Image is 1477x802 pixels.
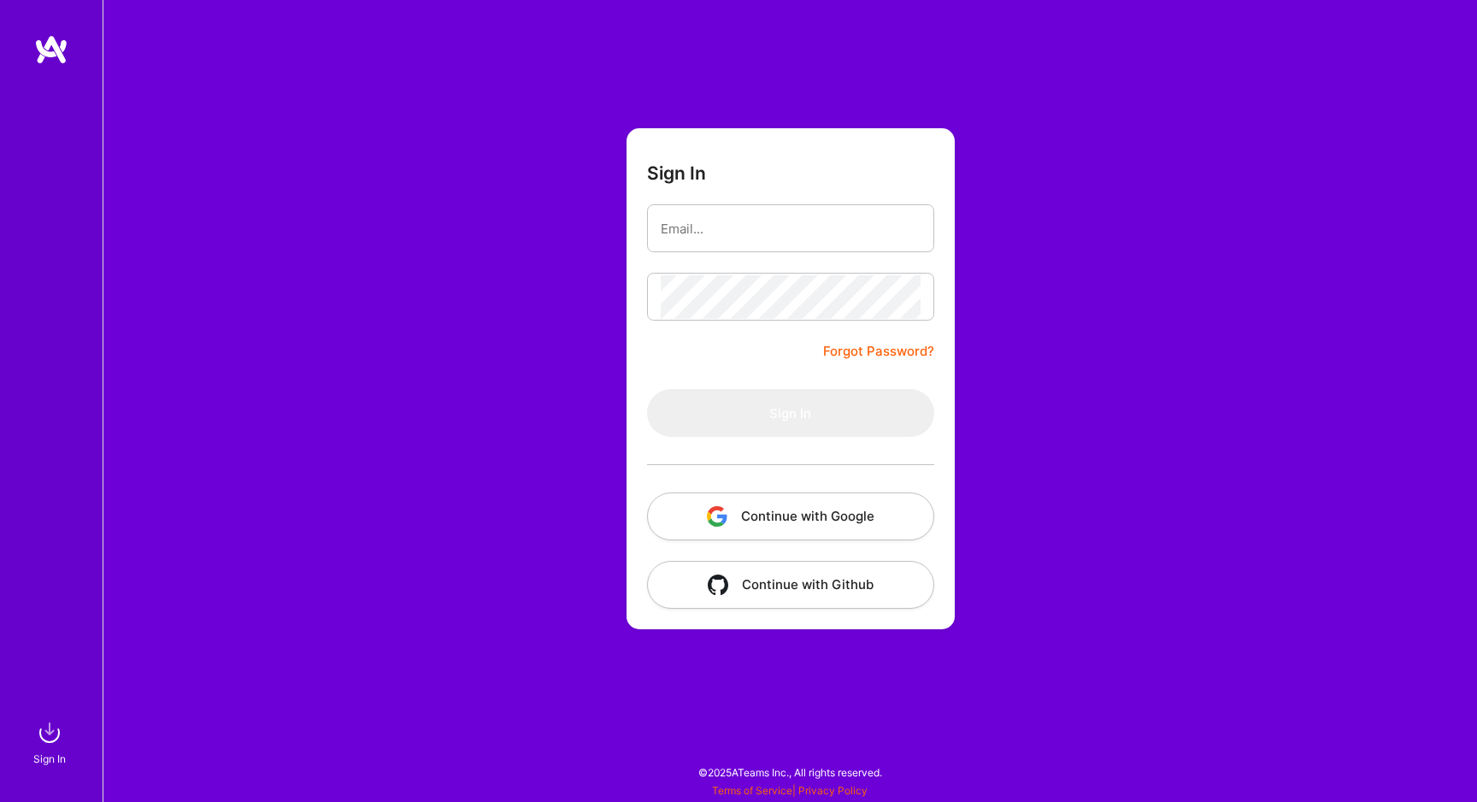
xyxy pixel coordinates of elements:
[36,716,67,768] a: sign inSign In
[647,561,934,609] button: Continue with Github
[823,341,934,362] a: Forgot Password?
[798,784,868,797] a: Privacy Policy
[661,207,921,251] input: Email...
[647,389,934,437] button: Sign In
[707,506,727,527] img: icon
[647,162,706,184] h3: Sign In
[34,34,68,65] img: logo
[712,784,868,797] span: |
[103,751,1477,793] div: © 2025 ATeams Inc., All rights reserved.
[708,575,728,595] img: icon
[647,492,934,540] button: Continue with Google
[712,784,792,797] a: Terms of Service
[32,716,67,750] img: sign in
[33,750,66,768] div: Sign In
